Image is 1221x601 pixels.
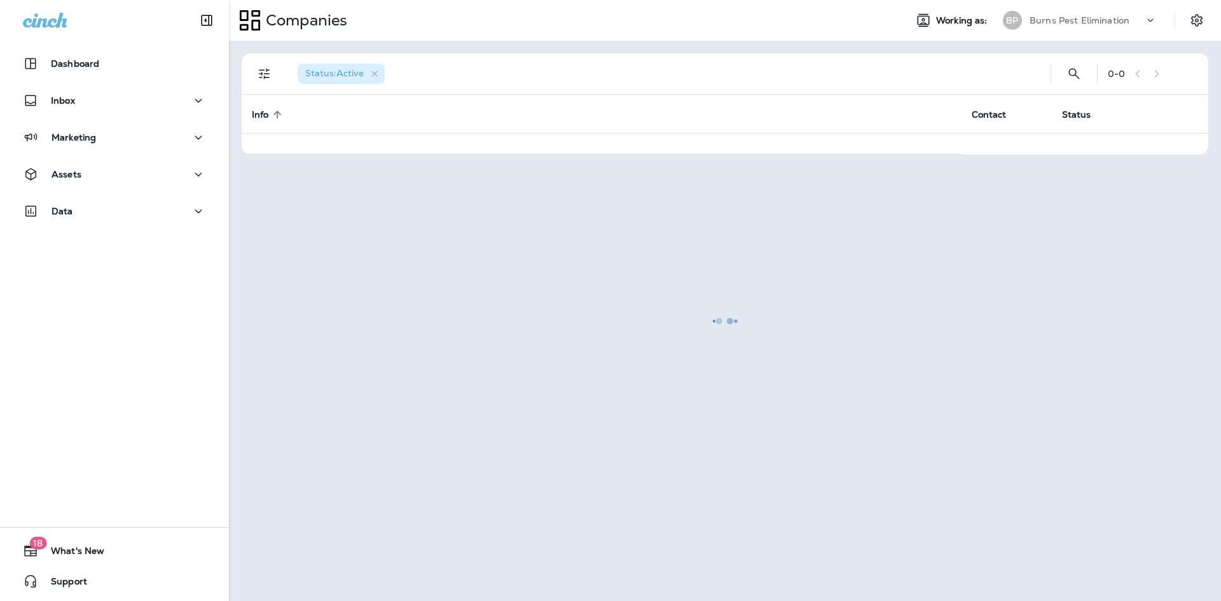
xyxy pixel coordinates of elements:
p: Assets [52,169,81,179]
button: Marketing [13,125,216,150]
button: Support [13,569,216,594]
p: Data [52,206,73,216]
button: Inbox [13,88,216,113]
button: Data [13,198,216,224]
span: Support [38,576,87,591]
button: Assets [13,162,216,187]
div: BP [1003,11,1022,30]
button: Dashboard [13,51,216,76]
span: What's New [38,546,104,561]
button: Collapse Sidebar [189,8,224,33]
p: Burns Pest Elimination [1030,15,1129,25]
span: 18 [29,537,46,549]
button: 18What's New [13,538,216,563]
p: Marketing [52,132,96,142]
p: Companies [261,11,347,30]
p: Dashboard [51,59,99,69]
p: Inbox [51,95,75,106]
span: Working as: [936,15,990,26]
button: Settings [1185,9,1208,32]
